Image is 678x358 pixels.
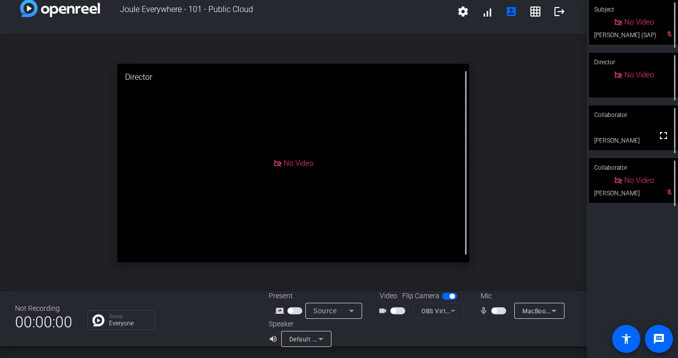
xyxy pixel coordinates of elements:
span: No Video [284,158,313,167]
mat-icon: message [653,333,665,345]
span: Video [380,291,397,301]
span: 00:00:00 [15,310,72,334]
div: Director [589,53,678,72]
div: Not Recording [15,303,72,314]
div: Present [269,291,369,301]
div: Collaborator [589,158,678,177]
span: No Video [624,176,654,185]
p: Group [109,314,150,319]
span: MacBook Pro Microphone (Built-in) [522,307,625,315]
div: Collaborator [589,105,678,125]
mat-icon: volume_up [269,333,281,345]
img: Chat Icon [92,314,104,326]
mat-icon: screen_share_outline [275,305,287,317]
div: Speaker [269,319,329,329]
mat-icon: grid_on [529,6,541,18]
div: Mic [471,291,571,301]
div: Director [118,64,470,91]
mat-icon: account_box [505,6,517,18]
span: Default - MacBook Pro Speakers (Built-in) [289,335,410,343]
mat-icon: videocam_outline [378,305,390,317]
span: No Video [624,70,654,79]
mat-icon: settings [457,6,469,18]
mat-icon: accessibility [620,333,632,345]
mat-icon: mic_none [479,305,491,317]
span: No Video [624,18,654,27]
p: Everyone [109,320,150,326]
span: Flip Camera [402,291,439,301]
mat-icon: fullscreen [657,130,669,142]
span: Source [313,307,336,315]
mat-icon: logout [553,6,566,18]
